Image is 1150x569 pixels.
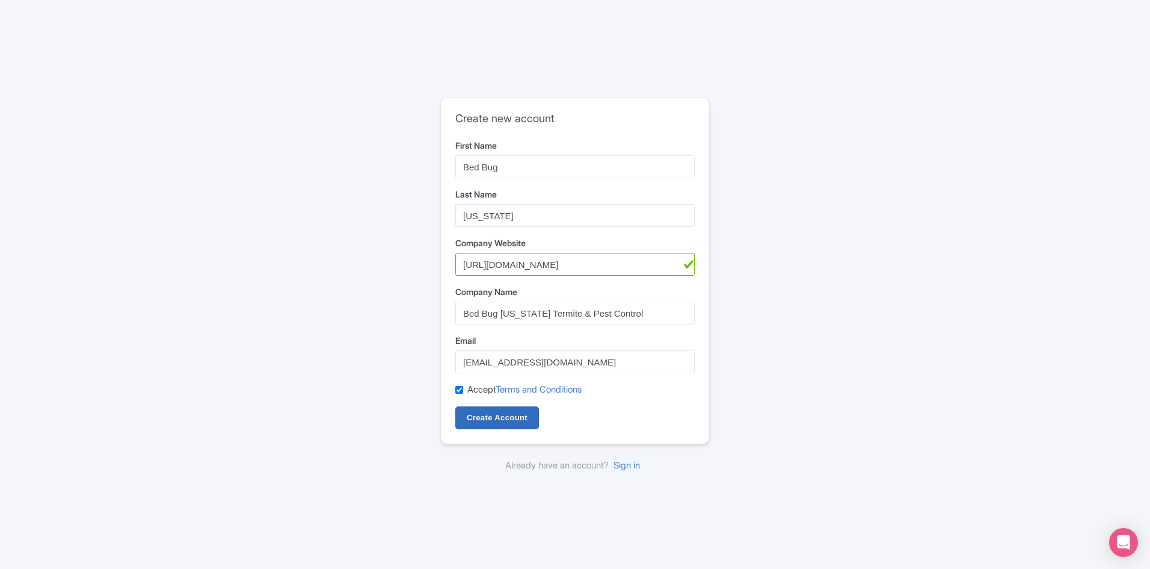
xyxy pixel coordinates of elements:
a: Sign in [609,455,645,476]
input: username@example.com [455,350,695,373]
label: Email [455,334,695,347]
h2: Create new account [455,112,695,125]
a: Terms and Conditions [496,384,582,395]
label: First Name [455,139,695,152]
input: example.com [455,253,695,276]
div: Open Intercom Messenger [1109,528,1138,557]
label: Accept [467,383,582,397]
label: Company Name [455,285,695,298]
label: Last Name [455,188,695,201]
div: Already have an account? [440,459,710,473]
label: Company Website [455,237,695,249]
input: Create Account [455,406,539,429]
